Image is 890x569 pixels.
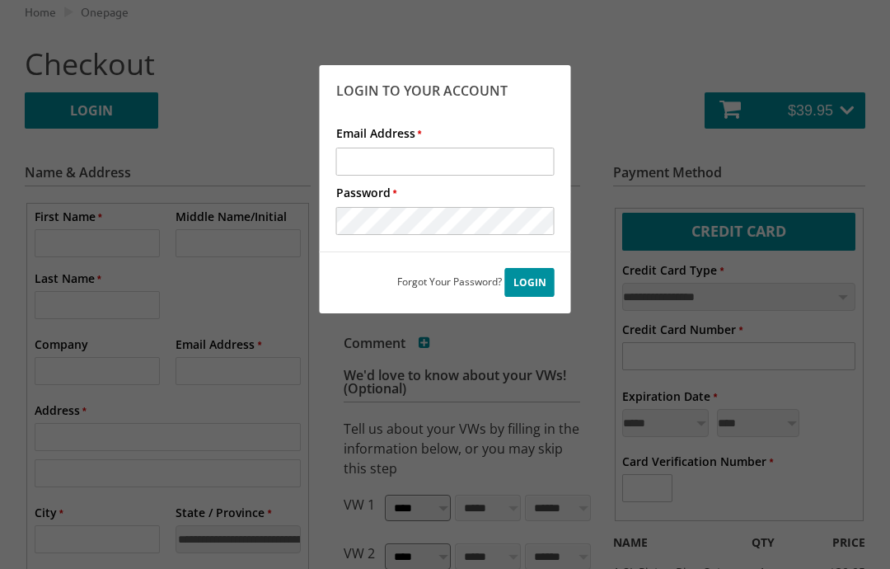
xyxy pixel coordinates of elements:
label: Password [336,184,397,201]
h4: Login to your Account [320,65,571,116]
button: Login [505,268,555,297]
label: Email Address [336,125,422,142]
a: Forgot Your Password? [397,275,502,289]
